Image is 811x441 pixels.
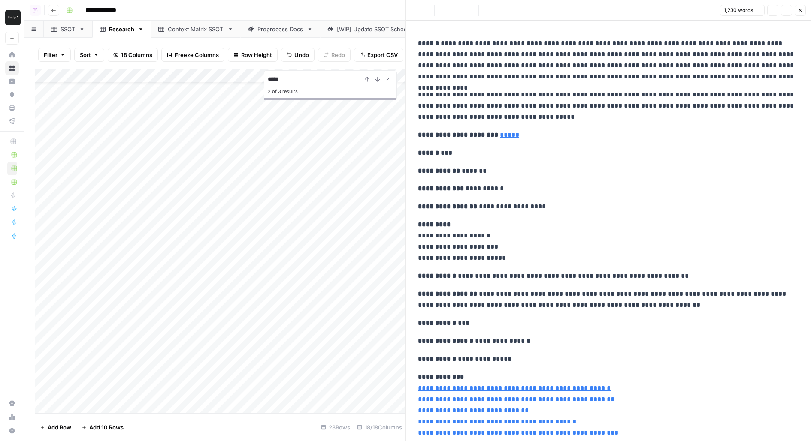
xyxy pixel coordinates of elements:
a: Insights [5,75,19,88]
a: Research [92,21,151,38]
button: Sort [74,48,104,62]
button: Help + Support [5,424,19,438]
img: Klaviyo Logo [5,10,21,25]
a: SSOT [44,21,92,38]
a: Settings [5,396,19,410]
span: Export CSV [367,51,398,59]
a: Opportunities [5,88,19,102]
button: Freeze Columns [161,48,224,62]
a: Home [5,48,19,62]
div: 2 of 3 results [268,86,393,96]
a: Usage [5,410,19,424]
a: Context Matrix SSOT [151,21,241,38]
a: Flightpath [5,114,19,128]
span: 1,230 words [724,6,753,14]
button: Undo [281,48,315,62]
span: Row Height [241,51,272,59]
span: Add Row [48,423,71,432]
span: Sort [80,51,91,59]
button: Add 10 Rows [76,420,129,434]
button: Export CSV [354,48,403,62]
span: Freeze Columns [175,51,219,59]
div: 23 Rows [318,420,354,434]
button: Previous Result [362,74,372,84]
div: 18/18 Columns [354,420,405,434]
button: Workspace: Klaviyo [5,7,19,28]
span: Undo [294,51,309,59]
button: Filter [38,48,71,62]
button: Add Row [35,420,76,434]
span: Add 10 Rows [89,423,124,432]
div: Context Matrix SSOT [168,25,224,33]
a: Browse [5,61,19,75]
button: Row Height [228,48,278,62]
div: Research [109,25,134,33]
button: Close Search [383,74,393,84]
a: Preprocess Docs [241,21,320,38]
a: [WIP] Update SSOT Schedule [320,21,433,38]
div: SSOT [61,25,76,33]
div: Preprocess Docs [257,25,303,33]
span: 18 Columns [121,51,152,59]
button: Redo [318,48,351,62]
button: Next Result [372,74,383,84]
span: Filter [44,51,57,59]
span: Redo [331,51,345,59]
a: Your Data [5,101,19,115]
div: [WIP] Update SSOT Schedule [337,25,416,33]
button: 18 Columns [108,48,158,62]
button: 1,230 words [720,5,765,16]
